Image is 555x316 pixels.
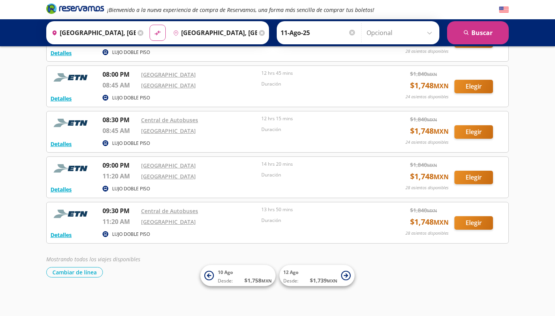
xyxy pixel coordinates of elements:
img: RESERVAMOS [50,70,93,85]
small: MXN [434,127,449,136]
button: Detalles [50,49,72,57]
a: [GEOGRAPHIC_DATA] [141,173,196,180]
input: Buscar Destino [170,23,257,42]
a: [GEOGRAPHIC_DATA] [141,82,196,89]
p: 08:00 PM [103,70,137,79]
a: [GEOGRAPHIC_DATA] [141,162,196,169]
span: $ 1,840 [410,70,437,78]
p: LUJO DOBLE PISO [112,94,150,101]
span: $ 1,758 [244,276,272,284]
p: Duración [261,171,378,178]
p: 24 asientos disponibles [405,94,449,100]
p: 28 asientos disponibles [405,185,449,191]
span: $ 1,748 [410,216,449,228]
p: 13 hrs 50 mins [261,206,378,213]
a: [GEOGRAPHIC_DATA] [141,218,196,225]
button: Cambiar de línea [46,267,103,277]
span: 12 Ago [283,269,298,276]
p: 11:20 AM [103,171,137,181]
p: Duración [261,126,378,133]
a: [GEOGRAPHIC_DATA] [141,127,196,134]
input: Buscar Origen [49,23,136,42]
input: Opcional [367,23,436,42]
p: 08:45 AM [103,81,137,90]
small: MXN [427,71,437,77]
small: MXN [427,117,437,123]
p: 12 hrs 15 mins [261,115,378,122]
button: 10 AgoDesde:$1,758MXN [200,265,276,286]
button: Elegir [454,125,493,139]
small: MXN [434,218,449,227]
a: Central de Autobuses [141,207,198,215]
small: MXN [434,173,449,181]
span: $ 1,748 [410,125,449,137]
button: English [499,5,509,15]
span: $ 1,739 [310,276,337,284]
small: MXN [434,82,449,90]
p: Duración [261,217,378,224]
button: Detalles [50,94,72,103]
span: Desde: [218,277,233,284]
small: MXN [327,278,337,284]
em: Mostrando todos los viajes disponibles [46,255,140,263]
p: 28 asientos disponibles [405,230,449,237]
button: Detalles [50,185,72,193]
p: LUJO DOBLE PISO [112,185,150,192]
p: 09:30 PM [103,206,137,215]
p: Duración [261,81,378,87]
p: 09:00 PM [103,161,137,170]
a: Brand Logo [46,3,104,17]
small: MXN [261,278,272,284]
span: $ 1,840 [410,206,437,214]
small: MXN [427,208,437,213]
span: $ 1,840 [410,115,437,123]
p: LUJO DOBLE PISO [112,140,150,147]
p: 11:20 AM [103,217,137,226]
span: Desde: [283,277,298,284]
i: Brand Logo [46,3,104,14]
em: ¡Bienvenido a la nueva experiencia de compra de Reservamos, una forma más sencilla de comprar tus... [107,6,374,13]
img: RESERVAMOS [50,206,93,222]
p: 08:30 PM [103,115,137,124]
small: MXN [427,162,437,168]
p: LUJO DOBLE PISO [112,231,150,238]
p: 28 asientos disponibles [405,48,449,55]
img: RESERVAMOS [50,161,93,176]
button: Buscar [447,21,509,44]
button: Detalles [50,231,72,239]
button: Elegir [454,171,493,184]
p: 14 hrs 20 mins [261,161,378,168]
button: 12 AgoDesde:$1,739MXN [279,265,355,286]
p: 24 asientos disponibles [405,139,449,146]
button: Elegir [454,80,493,93]
span: 10 Ago [218,269,233,276]
button: Detalles [50,140,72,148]
a: [GEOGRAPHIC_DATA] [141,71,196,78]
img: RESERVAMOS [50,115,93,131]
a: Central de Autobuses [141,116,198,124]
span: $ 1,748 [410,80,449,91]
input: Elegir Fecha [281,23,356,42]
p: 08:45 AM [103,126,137,135]
p: 12 hrs 45 mins [261,70,378,77]
p: LUJO DOBLE PISO [112,49,150,56]
button: Elegir [454,216,493,230]
span: $ 1,840 [410,161,437,169]
span: $ 1,748 [410,171,449,182]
